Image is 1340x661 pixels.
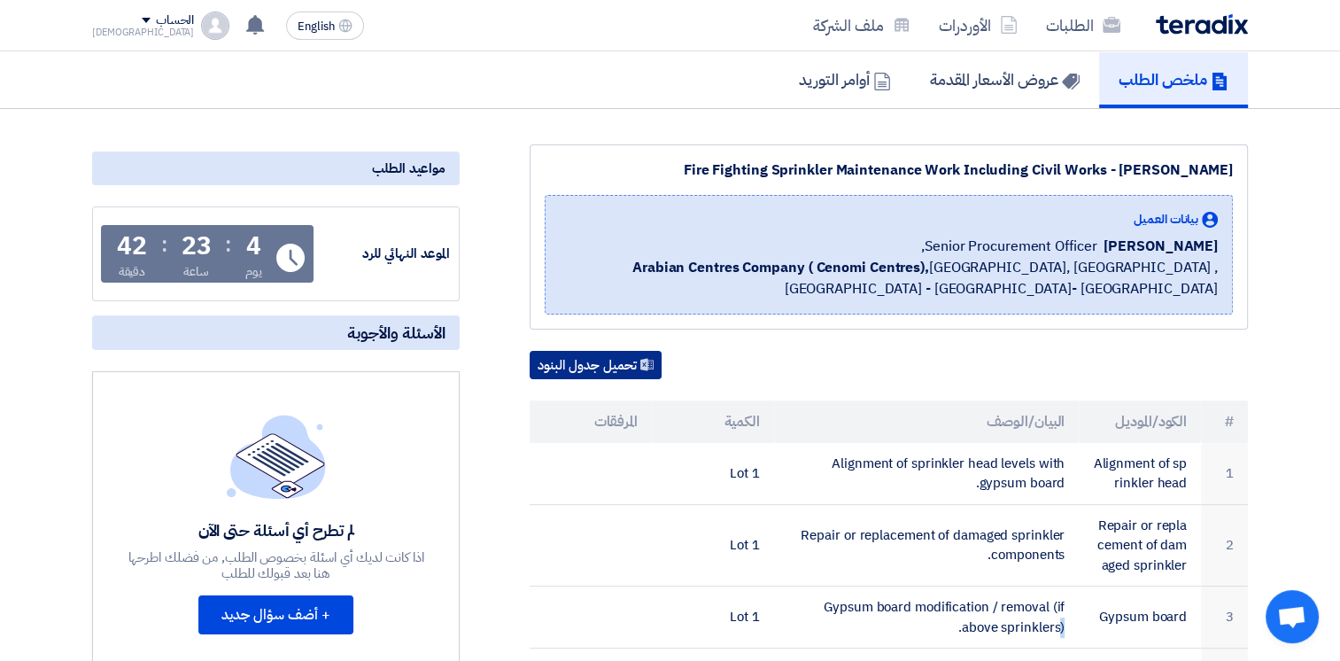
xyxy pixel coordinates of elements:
a: الطلبات [1032,4,1135,46]
td: Alignment of sprinkler head [1079,443,1201,505]
div: : [225,229,231,261]
b: Arabian Centres Company ( Cenomi Centres), [632,257,929,278]
span: الأسئلة والأجوبة [347,323,445,343]
div: 4 [246,234,261,259]
div: Fire Fighting Sprinkler Maintenance Work Including Civil Works - [PERSON_NAME] [545,159,1233,181]
td: 1 Lot [652,443,774,505]
div: [DEMOGRAPHIC_DATA] [92,27,194,37]
div: 23 [182,234,212,259]
a: عروض الأسعار المقدمة [910,51,1099,108]
div: اذا كانت لديك أي اسئلة بخصوص الطلب, من فضلك اطرحها هنا بعد قبولك للطلب [126,549,427,581]
h5: أوامر التوريد [799,69,891,89]
div: 42 [117,234,147,259]
button: + أضف سؤال جديد [198,595,353,634]
a: ملخص الطلب [1099,51,1248,108]
div: الموعد النهائي للرد [317,244,450,264]
td: Gypsum board [1079,587,1201,649]
td: Gypsum board modification / removal (if above sprinklers). [774,587,1080,649]
h5: ملخص الطلب [1119,69,1228,89]
button: English [286,12,364,40]
img: Teradix logo [1156,14,1248,35]
td: Alignment of sprinkler head levels with gypsum board. [774,443,1080,505]
div: مواعيد الطلب [92,152,460,185]
td: 1 Lot [652,587,774,649]
th: المرفقات [530,400,652,443]
td: 1 [1201,443,1248,505]
div: لم تطرح أي أسئلة حتى الآن [126,520,427,540]
td: 1 Lot [652,504,774,587]
a: أوامر التوريد [779,51,910,108]
h5: عروض الأسعار المقدمة [930,69,1080,89]
a: ملف الشركة [799,4,925,46]
div: يوم [245,262,262,281]
img: profile_test.png [201,12,229,40]
div: ساعة [183,262,209,281]
span: بيانات العميل [1134,210,1198,229]
div: الحساب [156,13,194,28]
span: Senior Procurement Officer, [921,236,1096,257]
th: الكمية [652,400,774,443]
td: Repair or replacement of damaged sprinkler [1079,504,1201,587]
a: الأوردرات [925,4,1032,46]
a: Open chat [1266,590,1319,643]
td: 3 [1201,587,1248,649]
th: البيان/الوصف [774,400,1080,443]
span: [PERSON_NAME] [1104,236,1218,257]
img: empty_state_list.svg [227,415,326,498]
button: تحميل جدول البنود [530,351,662,379]
th: # [1201,400,1248,443]
th: الكود/الموديل [1079,400,1201,443]
td: 2 [1201,504,1248,587]
span: [GEOGRAPHIC_DATA], [GEOGRAPHIC_DATA] ,[GEOGRAPHIC_DATA] - [GEOGRAPHIC_DATA]- [GEOGRAPHIC_DATA] [560,257,1218,299]
div: : [161,229,167,261]
span: English [298,20,335,33]
div: دقيقة [119,262,146,281]
td: Repair or replacement of damaged sprinkler components. [774,504,1080,587]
